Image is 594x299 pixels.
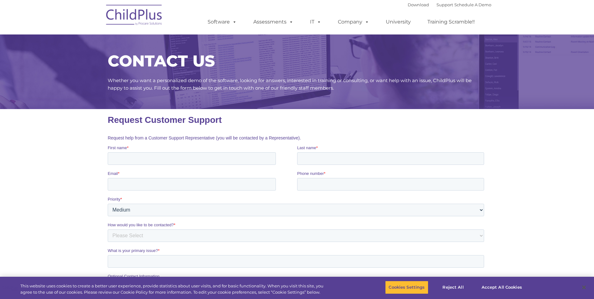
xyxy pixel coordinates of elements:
[108,51,215,71] span: CONTACT US
[478,281,525,294] button: Accept All Cookies
[408,2,491,7] font: |
[454,2,491,7] a: Schedule A Demo
[103,0,166,32] img: ChildPlus by Procare Solutions
[332,16,375,28] a: Company
[380,16,417,28] a: University
[577,281,591,294] button: Close
[108,77,472,91] span: Whether you want a personalized demo of the software, looking for answers, interested in training...
[247,16,300,28] a: Assessments
[408,2,429,7] a: Download
[304,16,328,28] a: IT
[201,16,243,28] a: Software
[434,281,473,294] button: Reject All
[385,281,428,294] button: Cookies Settings
[436,2,453,7] a: Support
[421,16,481,28] a: Training Scramble!!
[20,283,327,295] div: This website uses cookies to create a better user experience, provide statistics about user visit...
